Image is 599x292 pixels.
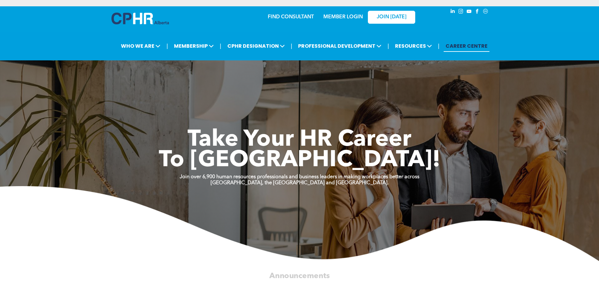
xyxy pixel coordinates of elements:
a: youtube [466,8,473,16]
a: Social network [482,8,489,16]
li: | [291,40,292,52]
a: instagram [458,8,464,16]
a: JOIN [DATE] [368,11,415,24]
span: Take Your HR Career [188,129,411,151]
span: WHO WE ARE [119,40,162,52]
span: CPHR DESIGNATION [225,40,287,52]
a: MEMBER LOGIN [323,15,363,20]
span: PROFESSIONAL DEVELOPMENT [296,40,383,52]
a: FIND CONSULTANT [268,15,314,20]
span: Announcements [269,272,330,280]
a: linkedin [449,8,456,16]
span: JOIN [DATE] [377,14,406,20]
span: To [GEOGRAPHIC_DATA]! [159,149,440,172]
span: RESOURCES [393,40,434,52]
span: MEMBERSHIP [172,40,216,52]
li: | [387,40,389,52]
a: facebook [474,8,481,16]
li: | [166,40,168,52]
img: A blue and white logo for cp alberta [111,13,169,24]
li: | [220,40,221,52]
strong: [GEOGRAPHIC_DATA], the [GEOGRAPHIC_DATA] and [GEOGRAPHIC_DATA]. [211,180,389,186]
li: | [438,40,440,52]
strong: Join over 6,900 human resources professionals and business leaders in making workplaces better ac... [180,174,419,179]
a: CAREER CENTRE [444,40,489,52]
